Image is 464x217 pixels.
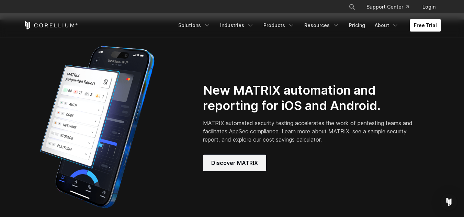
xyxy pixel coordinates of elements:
a: Products [259,19,299,32]
a: Corellium Home [23,21,78,29]
span: Discover MATRIX [211,159,258,167]
img: Corellium_MATRIX_Hero_1_1x [23,41,171,213]
a: About [371,19,403,32]
div: Navigation Menu [174,19,441,32]
a: Discover MATRIX [203,155,266,171]
a: Industries [216,19,258,32]
div: Navigation Menu [340,1,441,13]
a: Pricing [345,19,369,32]
p: MATRIX automated security testing accelerates the work of pentesting teams and facilitates AppSec... [203,119,415,144]
a: Support Center [361,1,414,13]
a: Free Trial [410,19,441,32]
a: Solutions [174,19,215,32]
a: Resources [300,19,343,32]
h2: New MATRIX automation and reporting for iOS and Android. [203,83,415,113]
a: Login [417,1,441,13]
button: Search [346,1,358,13]
div: Open Intercom Messenger [441,194,457,210]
